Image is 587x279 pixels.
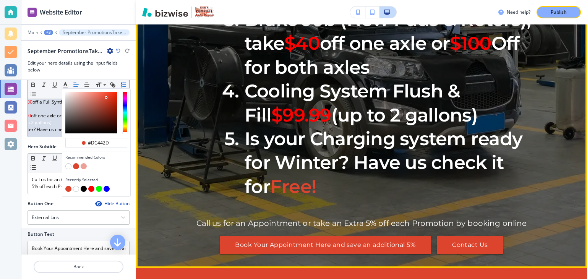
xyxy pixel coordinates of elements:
[34,263,123,270] p: Back
[65,177,127,183] h4: Recently Selected
[28,143,57,150] h2: Hero Subtitle
[271,104,331,126] span: $99.99
[63,30,126,35] p: September PromotionsTake $5.00 off a Synthetic Blend or $10.00 off a Full Synthetic Oil Change (u...
[551,9,567,16] p: Publish
[331,104,478,126] span: (up to 2 gallons)
[437,236,503,254] button: Contact Us
[95,201,130,207] button: Hide Button
[28,47,104,55] h2: September PromotionsTake $5.00 off a Synthetic Blend or $10.00 off a Full Synthetic Oil Change (u...
[28,200,54,207] h2: Button One
[28,60,130,73] h3: Edit your hero details using the input fields below
[59,29,130,36] button: September PromotionsTake $5.00 off a Synthetic Blend or $10.00 off a Full Synthetic Oil Change (u...
[284,32,320,54] span: $40
[142,8,188,17] img: Bizwise Logo
[44,30,53,35] button: +3
[28,88,129,137] div: To enrich screen reader interactions, please activate Accessibility in Grammarly extension settings
[28,8,37,17] img: editor icon
[450,32,491,54] span: $100
[28,231,54,238] h2: Button Text
[217,79,533,127] li: Cooling System Flush & Fill
[28,30,38,35] button: Main
[196,218,527,228] p: Call us for an Appointment or take an Extra 5% off each Promotion by booking online
[217,8,533,79] li: Brake Job (New Pads & Rotors), take off one axle or Off for both axles
[32,176,125,190] p: Call us for an Appointment or take an Extra 5% off each Promotion by booking online
[62,112,72,119] span: $100
[60,80,71,89] button: Recommended ColorsRecently Selected
[537,6,581,18] button: Publish
[40,8,82,17] h2: Website Editor
[217,127,533,198] li: Is your Charging system ready for Winter? Have us check it for
[32,214,59,221] h4: External Link
[195,6,214,18] img: Your Logo
[28,172,129,194] div: To enrich screen reader interactions, please activate Accessibility in Grammarly extension settings
[18,119,52,126] span: (up to 2 gallons)
[507,9,530,16] h3: Need help?
[34,261,123,273] button: Back
[65,154,127,160] h4: Recommended Colors
[220,236,431,254] button: Book Your Appointment Here and save an additional 5%
[270,175,316,198] span: Free!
